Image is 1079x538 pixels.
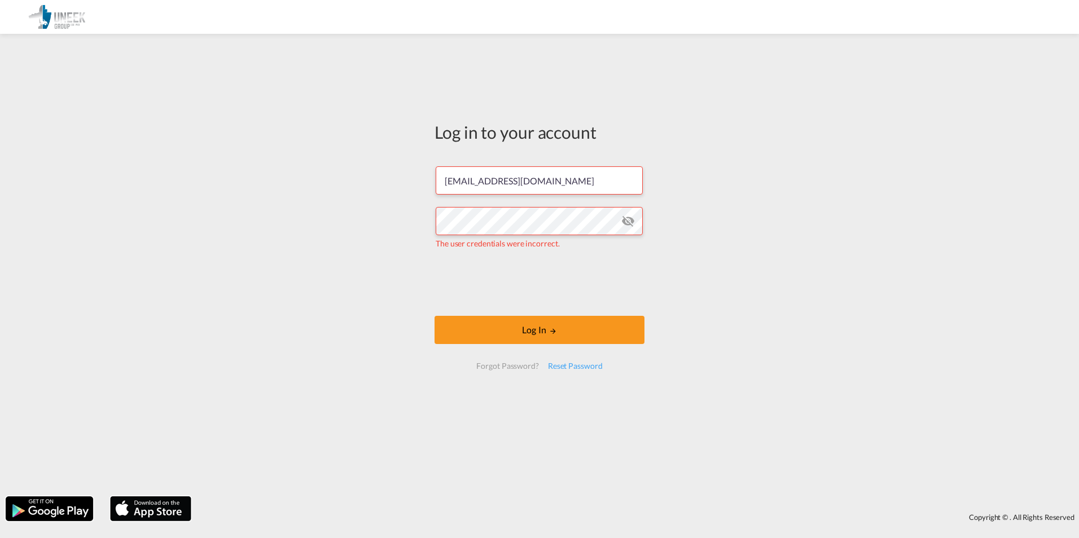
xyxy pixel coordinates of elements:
[197,508,1079,527] div: Copyright © . All Rights Reserved
[435,316,644,344] button: LOGIN
[17,5,93,30] img: d96120a0acfa11edb9087d597448d221.png
[543,356,607,376] div: Reset Password
[436,239,559,248] span: The user credentials were incorrect.
[5,495,94,522] img: google.png
[621,214,635,228] md-icon: icon-eye-off
[435,120,644,144] div: Log in to your account
[109,495,192,522] img: apple.png
[472,356,543,376] div: Forgot Password?
[436,166,643,195] input: Enter email/phone number
[454,261,625,305] iframe: reCAPTCHA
